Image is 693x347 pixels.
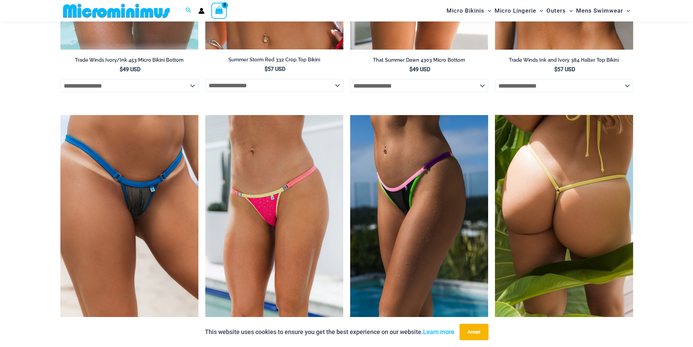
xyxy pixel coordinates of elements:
bdi: 57 USD [265,66,285,72]
span: $ [409,66,412,73]
span: Micro Bikinis [447,2,484,19]
p: This website uses cookies to ensure you get the best experience on our website. [205,327,454,337]
img: Bubble Mesh Highlight Pink 469 Thong 01 [205,115,343,322]
span: Menu Toggle [484,2,491,19]
h2: Summer Storm Red 332 Crop Top Bikini [205,57,343,63]
a: Trade Winds Ivory/Ink 453 Micro Bikini Bottom [60,57,198,66]
button: Accept [460,324,488,340]
a: Summer Storm Red 332 Crop Top Bikini [205,57,343,65]
span: $ [554,66,557,73]
h2: That Summer Dawn 4303 Micro Bottom [350,57,488,63]
bdi: 49 USD [409,66,430,73]
a: Learn more [423,328,454,335]
a: Micro LingerieMenu ToggleMenu Toggle [493,2,545,19]
a: View Shopping Cart, empty [211,3,227,18]
span: $ [120,66,123,73]
a: OutersMenu ToggleMenu Toggle [545,2,574,19]
a: Reckless Neon Crush Black Neon 296 Cheeky 02Reckless Neon Crush Black Neon 296 Cheeky 01Reckless ... [350,115,488,322]
span: Menu Toggle [566,2,573,19]
span: Menu Toggle [536,2,543,19]
img: Lightning Shimmer Ocean Shimmer 421 Micro 01 [60,115,198,322]
a: Breakwater Lemon Yellow4856 micro 01Breakwater Lemon Yellow 4856 micro 02Breakwater Lemon Yellow ... [495,115,633,322]
h2: Trade Winds Ivory/Ink 453 Micro Bikini Bottom [60,57,198,63]
a: Trade Winds Ink and Ivory 384 Halter Top Bikini [495,57,633,66]
span: Mens Swimwear [576,2,623,19]
bdi: 49 USD [120,66,140,73]
h2: Trade Winds Ink and Ivory 384 Halter Top Bikini [495,57,633,63]
a: Bubble Mesh Highlight Pink 469 Thong 01Bubble Mesh Highlight Pink 469 Thong 02Bubble Mesh Highlig... [205,115,343,322]
a: Micro BikinisMenu ToggleMenu Toggle [445,2,493,19]
img: Breakwater Lemon Yellow 4856 micro 02 [495,115,633,322]
a: Search icon link [185,6,192,15]
a: Account icon link [198,8,205,14]
a: Lightning Shimmer Ocean Shimmer 421 Micro 01Lightning Shimmer Ocean Shimmer 421 Micro 02Lightning... [60,115,198,322]
a: Mens SwimwearMenu ToggleMenu Toggle [574,2,632,19]
span: Outers [546,2,566,19]
span: Micro Lingerie [495,2,536,19]
a: That Summer Dawn 4303 Micro Bottom [350,57,488,66]
img: MM SHOP LOGO FLAT [60,3,172,18]
span: $ [265,66,268,72]
span: Menu Toggle [623,2,630,19]
bdi: 57 USD [554,66,575,73]
nav: Site Navigation [444,1,633,20]
img: Reckless Neon Crush Black Neon 296 Cheeky 02 [350,115,488,322]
